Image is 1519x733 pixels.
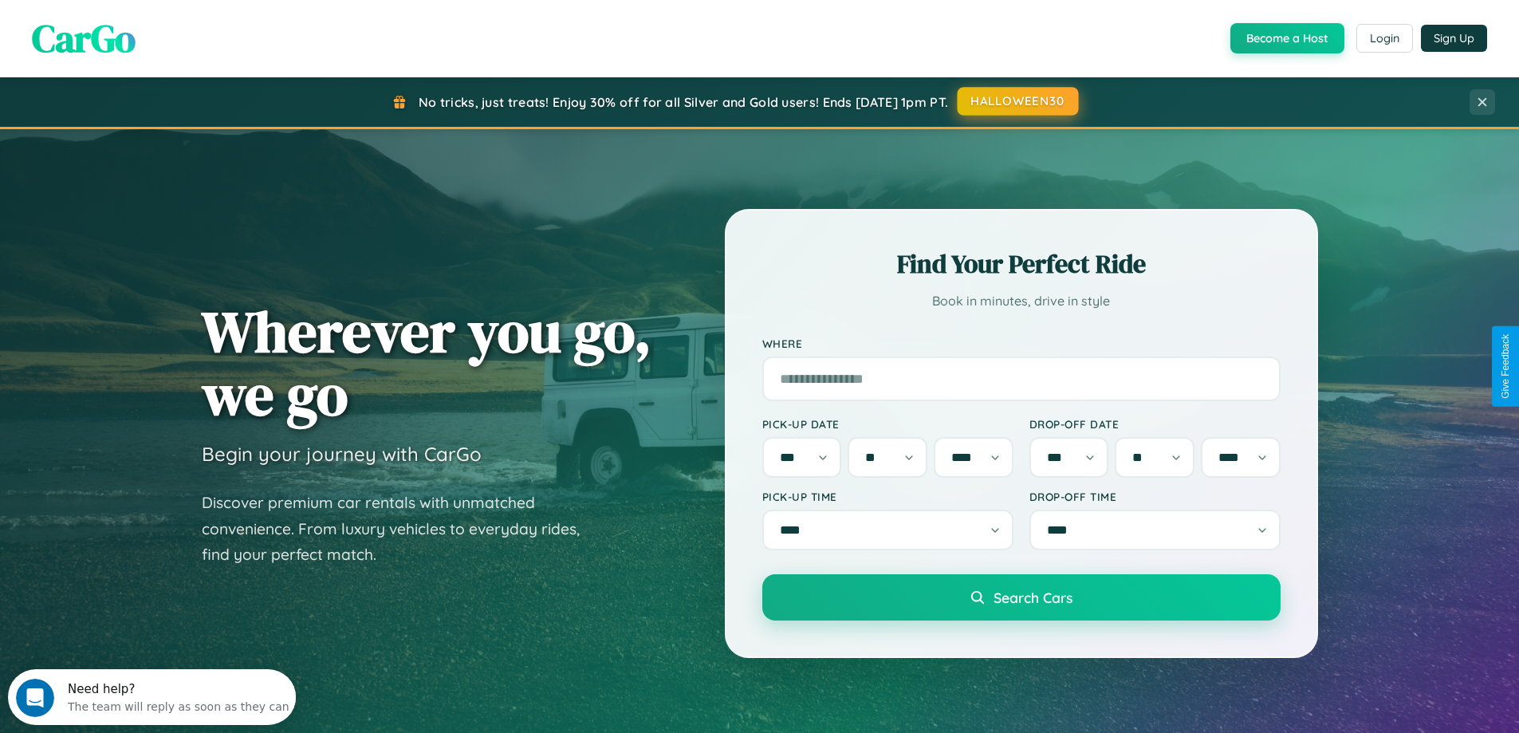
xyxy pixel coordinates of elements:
[60,14,281,26] div: Need help?
[762,337,1281,350] label: Where
[1029,490,1281,503] label: Drop-off Time
[202,490,600,568] p: Discover premium car rentals with unmatched convenience. From luxury vehicles to everyday rides, ...
[6,6,297,50] div: Open Intercom Messenger
[202,300,651,426] h1: Wherever you go, we go
[32,12,136,65] span: CarGo
[994,589,1072,606] span: Search Cars
[1421,25,1487,52] button: Sign Up
[1500,334,1511,399] div: Give Feedback
[762,490,1013,503] label: Pick-up Time
[419,94,948,110] span: No tricks, just treats! Enjoy 30% off for all Silver and Gold users! Ends [DATE] 1pm PT.
[60,26,281,43] div: The team will reply as soon as they can
[16,679,54,717] iframe: Intercom live chat
[1029,417,1281,431] label: Drop-off Date
[1230,23,1344,53] button: Become a Host
[1356,24,1413,53] button: Login
[762,290,1281,313] p: Book in minutes, drive in style
[762,574,1281,621] button: Search Cars
[8,669,296,725] iframe: Intercom live chat discovery launcher
[762,246,1281,282] h2: Find Your Perfect Ride
[762,417,1013,431] label: Pick-up Date
[202,442,482,466] h3: Begin your journey with CarGo
[958,87,1079,116] button: HALLOWEEN30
